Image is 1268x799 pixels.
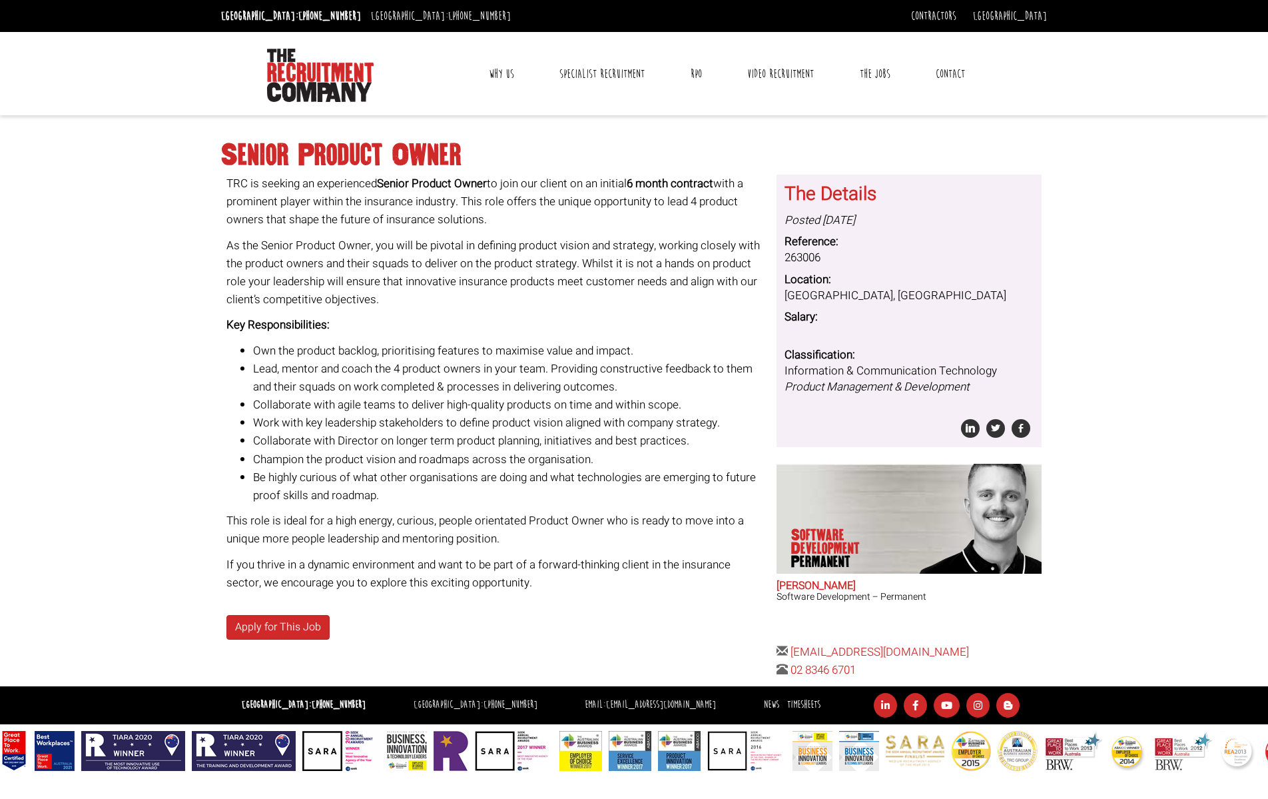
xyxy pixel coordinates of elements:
h2: [PERSON_NAME] [777,580,1042,592]
dt: Classification: [785,347,1034,363]
a: RPO [681,57,712,91]
a: [PHONE_NUMBER] [483,698,537,711]
i: Product Management & Development [785,379,969,395]
li: Own the product backlog, prioritising features to maximise value and impact. [253,342,767,360]
a: 02 8346 6701 [791,662,856,678]
li: [GEOGRAPHIC_DATA]: [218,5,364,27]
dt: Salary: [785,309,1034,325]
li: Collaborate with agile teams to deliver high-quality products on time and within scope. [253,396,767,414]
a: [PHONE_NUMBER] [448,9,511,23]
a: [GEOGRAPHIC_DATA] [973,9,1047,23]
p: If you thrive in a dynamic environment and want to be part of a forward-thinking client in the in... [226,556,767,592]
a: Why Us [479,57,524,91]
dd: 263006 [785,250,1034,266]
a: Apply for This Job [226,615,330,640]
p: As the Senior Product Owner, you will be pivotal in defining product vision and strategy, working... [226,237,767,309]
a: [EMAIL_ADDRESS][DOMAIN_NAME] [606,698,716,711]
li: [GEOGRAPHIC_DATA]: [410,696,541,715]
h3: The Details [785,185,1034,205]
li: Email: [581,696,719,715]
li: Lead, mentor and coach the 4 product owners in your team. Providing constructive feedback to them... [253,360,767,396]
dd: [GEOGRAPHIC_DATA], [GEOGRAPHIC_DATA] [785,288,1034,304]
b: 6 month contract [627,175,713,192]
a: The Jobs [850,57,900,91]
a: Contractors [911,9,956,23]
a: Contact [926,57,975,91]
dd: Information & Communication Technology [785,363,1034,396]
i: Posted [DATE] [785,212,855,229]
dt: Reference: [785,234,1034,250]
a: News [764,698,779,711]
img: Sam Williamson does Software Development Permanent [914,464,1042,574]
p: Software Development [791,528,894,568]
p: TRC is seeking an experienced to join our client on an initial with a prominent player within the... [226,175,767,229]
strong: Key Responsibilities: [226,317,330,333]
img: The Recruitment Company [267,49,374,102]
p: This role is ideal for a high energy, curious, people orientated Product Owner who is ready to mo... [226,512,767,548]
a: Timesheets [787,698,820,711]
a: Specialist Recruitment [549,57,655,91]
li: [GEOGRAPHIC_DATA]: [368,5,514,27]
a: [PHONE_NUMBER] [312,698,366,711]
dt: Location: [785,272,1034,288]
li: Be highly curious of what other organisations are doing and what technologies are emerging to fut... [253,468,767,504]
strong: [GEOGRAPHIC_DATA]: [242,698,366,711]
b: Senior Product Owner [377,175,487,192]
a: [PHONE_NUMBER] [298,9,361,23]
li: Collaborate with Director on longer term product planning, initiatives and best practices. [253,432,767,450]
h3: Software Development – Permanent [777,592,1042,602]
li: Work with key leadership stakeholders to define product vision aligned with company strategy. [253,414,767,432]
h1: Senior Product Owner [221,143,1047,167]
a: [EMAIL_ADDRESS][DOMAIN_NAME] [791,644,969,660]
a: Video Recruitment [737,57,824,91]
span: Permanent [791,555,894,568]
li: Champion the product vision and roadmaps across the organisation. [253,450,767,468]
